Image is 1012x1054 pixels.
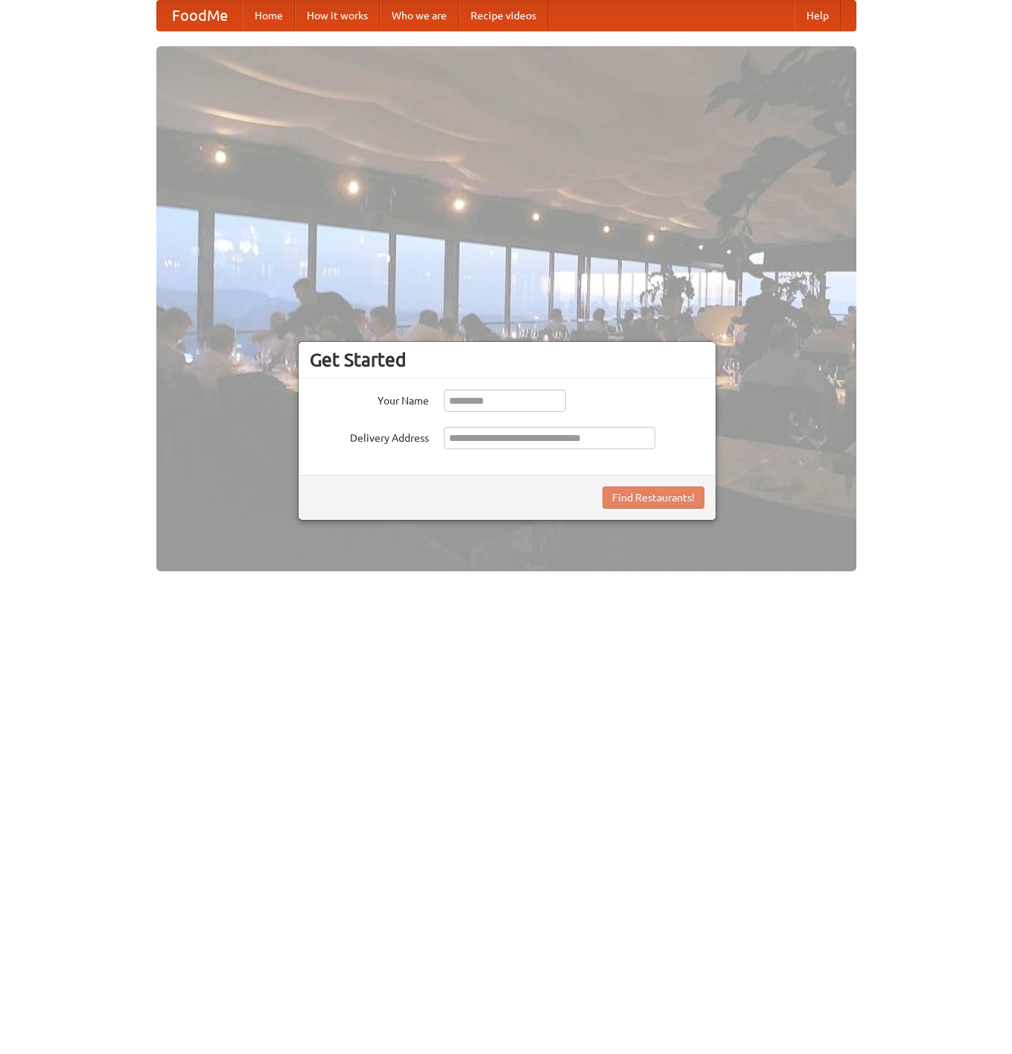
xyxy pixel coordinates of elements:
[310,427,429,445] label: Delivery Address
[380,1,459,31] a: Who we are
[795,1,841,31] a: Help
[310,390,429,408] label: Your Name
[243,1,295,31] a: Home
[602,486,704,509] button: Find Restaurants!
[459,1,548,31] a: Recipe videos
[295,1,380,31] a: How it works
[310,349,704,371] h3: Get Started
[157,1,243,31] a: FoodMe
